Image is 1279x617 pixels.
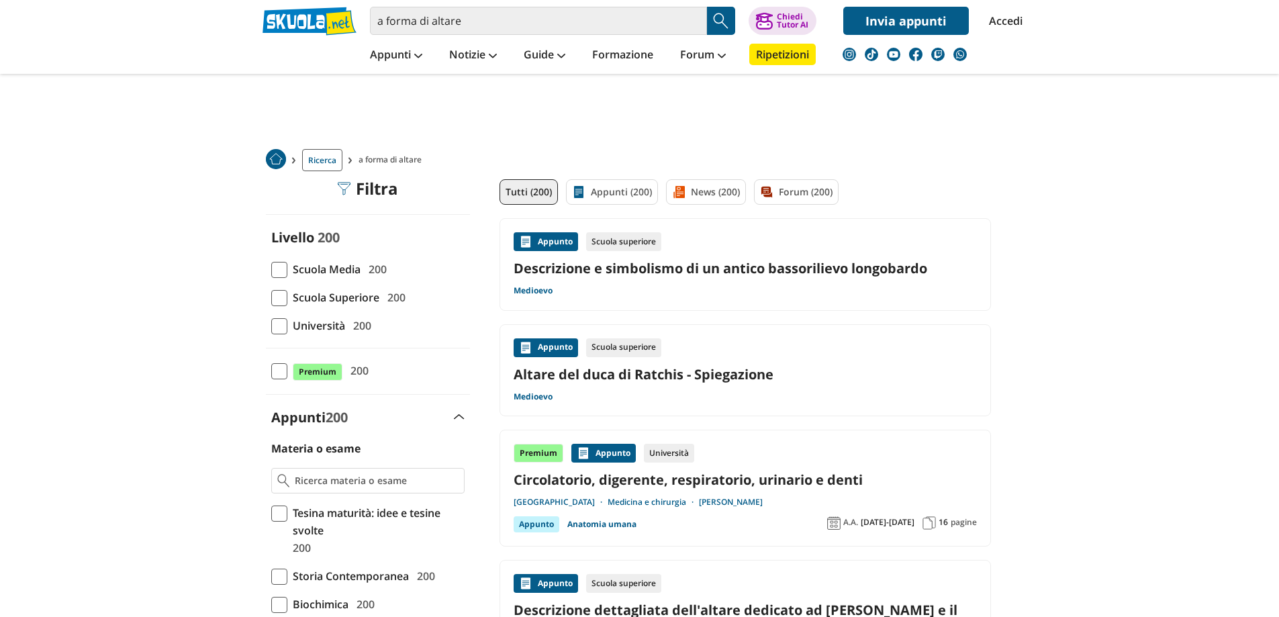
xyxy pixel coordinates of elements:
img: Pagine [922,516,936,530]
img: Appunti contenuto [519,577,532,590]
img: Appunti contenuto [577,446,590,460]
a: Notizie [446,44,500,68]
img: Anno accademico [827,516,841,530]
a: Descrizione e simbolismo di un antico bassorilievo longobardo [514,259,977,277]
img: Cerca appunti, riassunti o versioni [711,11,731,31]
label: Livello [271,228,314,246]
img: Appunti filtro contenuto [572,185,585,199]
a: [GEOGRAPHIC_DATA] [514,497,608,508]
span: 200 [412,567,435,585]
span: Premium [293,363,342,381]
a: Invia appunti [843,7,969,35]
div: Appunto [514,232,578,251]
a: Accedi [989,7,1017,35]
div: Scuola superiore [586,574,661,593]
a: Ripetizioni [749,44,816,65]
img: News filtro contenuto [672,185,685,199]
span: 200 [382,289,406,306]
span: Biochimica [287,596,348,613]
a: Anatomia umana [567,516,636,532]
span: 200 [326,408,348,426]
span: Scuola Superiore [287,289,379,306]
span: 200 [363,260,387,278]
img: WhatsApp [953,48,967,61]
img: Appunti contenuto [519,235,532,248]
a: Altare del duca di Ratchis - Spiegazione [514,365,977,383]
span: 200 [351,596,375,613]
div: Filtra [337,179,398,198]
img: Appunti contenuto [519,341,532,354]
a: Ricerca [302,149,342,171]
img: twitch [931,48,945,61]
a: Medicina e chirurgia [608,497,699,508]
a: Circolatorio, digerente, respiratorio, urinario e denti [514,471,977,489]
div: Scuola superiore [586,338,661,357]
a: Home [266,149,286,171]
a: Guide [520,44,569,68]
span: pagine [951,517,977,528]
div: Appunto [514,574,578,593]
a: Forum (200) [754,179,839,205]
img: instagram [843,48,856,61]
a: Medioevo [514,285,553,296]
img: Apri e chiudi sezione [454,414,465,420]
a: [PERSON_NAME] [699,497,763,508]
a: Formazione [589,44,657,68]
img: Filtra filtri mobile [337,182,350,195]
span: Scuola Media [287,260,361,278]
div: Università [644,444,694,463]
span: [DATE]-[DATE] [861,517,914,528]
span: 200 [348,317,371,334]
input: Ricerca materia o esame [295,474,458,487]
img: youtube [887,48,900,61]
button: ChiediTutor AI [749,7,816,35]
a: Appunti (200) [566,179,658,205]
div: Appunto [514,338,578,357]
img: tiktok [865,48,878,61]
a: Appunti [367,44,426,68]
div: Premium [514,444,563,463]
a: Forum [677,44,729,68]
span: Università [287,317,345,334]
span: Tesina maturità: idee e tesine svolte [287,504,465,539]
span: Storia Contemporanea [287,567,409,585]
span: 200 [318,228,340,246]
div: Appunto [571,444,636,463]
img: Ricerca materia o esame [277,474,290,487]
div: Appunto [514,516,559,532]
span: a forma di altare [359,149,427,171]
span: A.A. [843,517,858,528]
label: Appunti [271,408,348,426]
a: News (200) [666,179,746,205]
a: Tutti (200) [500,179,558,205]
img: Home [266,149,286,169]
span: 16 [939,517,948,528]
div: Scuola superiore [586,232,661,251]
a: Medioevo [514,391,553,402]
button: Search Button [707,7,735,35]
div: Chiedi Tutor AI [777,13,808,29]
img: facebook [909,48,922,61]
input: Cerca appunti, riassunti o versioni [370,7,707,35]
label: Materia o esame [271,441,361,456]
img: Forum filtro contenuto [760,185,773,199]
span: 200 [287,539,311,557]
span: 200 [345,362,369,379]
